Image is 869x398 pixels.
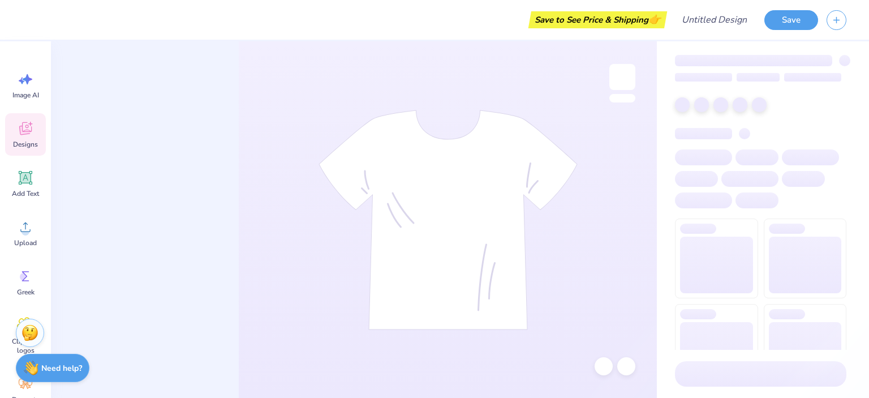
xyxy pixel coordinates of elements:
span: Greek [17,288,35,297]
span: Add Text [12,189,39,198]
img: tee-skeleton.svg [319,110,578,330]
strong: Need help? [41,363,82,374]
div: Save to See Price & Shipping [531,11,664,28]
span: Clipart & logos [7,337,44,355]
span: Image AI [12,91,39,100]
span: 👉 [648,12,661,26]
span: Designs [13,140,38,149]
button: Save [764,10,818,30]
input: Untitled Design [673,8,756,31]
span: Upload [14,238,37,247]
